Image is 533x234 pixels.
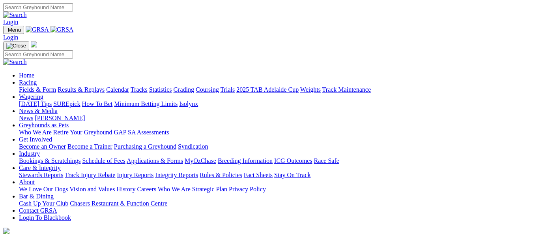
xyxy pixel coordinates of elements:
[19,136,52,143] a: Get Involved
[3,11,27,19] img: Search
[314,157,339,164] a: Race Safe
[117,172,153,178] a: Injury Reports
[19,172,63,178] a: Stewards Reports
[185,157,216,164] a: MyOzChase
[244,172,273,178] a: Fact Sheets
[53,100,80,107] a: SUREpick
[67,143,112,150] a: Become a Trainer
[174,86,194,93] a: Grading
[19,93,43,100] a: Wagering
[3,34,18,41] a: Login
[19,122,69,128] a: Greyhounds as Pets
[19,86,56,93] a: Fields & Form
[19,186,68,192] a: We Love Our Dogs
[200,172,242,178] a: Rules & Policies
[19,143,66,150] a: Become an Owner
[31,41,37,47] img: logo-grsa-white.png
[19,129,52,136] a: Who We Are
[3,19,18,25] a: Login
[19,164,61,171] a: Care & Integrity
[19,200,530,207] div: Bar & Dining
[58,86,105,93] a: Results & Replays
[19,72,34,79] a: Home
[116,186,135,192] a: History
[236,86,299,93] a: 2025 TAB Adelaide Cup
[192,186,227,192] a: Strategic Plan
[196,86,219,93] a: Coursing
[19,129,530,136] div: Greyhounds as Pets
[19,193,54,200] a: Bar & Dining
[69,186,115,192] a: Vision and Values
[137,186,156,192] a: Careers
[3,26,24,34] button: Toggle navigation
[19,115,530,122] div: News & Media
[179,100,198,107] a: Isolynx
[155,172,198,178] a: Integrity Reports
[3,50,73,58] input: Search
[19,157,80,164] a: Bookings & Scratchings
[50,26,74,33] img: GRSA
[114,143,176,150] a: Purchasing a Greyhound
[322,86,371,93] a: Track Maintenance
[19,79,37,86] a: Racing
[106,86,129,93] a: Calendar
[149,86,172,93] a: Statistics
[218,157,273,164] a: Breeding Information
[274,172,310,178] a: Stay On Track
[8,27,21,33] span: Menu
[220,86,235,93] a: Trials
[19,100,52,107] a: [DATE] Tips
[19,115,33,121] a: News
[19,186,530,193] div: About
[114,100,178,107] a: Minimum Betting Limits
[19,207,57,214] a: Contact GRSA
[19,200,68,207] a: Cash Up Your Club
[274,157,312,164] a: ICG Outcomes
[26,26,49,33] img: GRSA
[35,115,85,121] a: [PERSON_NAME]
[19,150,40,157] a: Industry
[19,86,530,93] div: Racing
[19,179,35,185] a: About
[178,143,208,150] a: Syndication
[19,143,530,150] div: Get Involved
[82,157,125,164] a: Schedule of Fees
[114,129,169,136] a: GAP SA Assessments
[19,108,58,114] a: News & Media
[131,86,148,93] a: Tracks
[127,157,183,164] a: Applications & Forms
[3,228,9,234] img: logo-grsa-white.png
[19,157,530,164] div: Industry
[3,3,73,11] input: Search
[65,172,115,178] a: Track Injury Rebate
[3,42,29,50] button: Toggle navigation
[229,186,266,192] a: Privacy Policy
[82,100,113,107] a: How To Bet
[70,200,167,207] a: Chasers Restaurant & Function Centre
[6,43,26,49] img: Close
[19,172,530,179] div: Care & Integrity
[53,129,112,136] a: Retire Your Greyhound
[158,186,191,192] a: Who We Are
[3,58,27,66] img: Search
[19,100,530,108] div: Wagering
[300,86,321,93] a: Weights
[19,214,71,221] a: Login To Blackbook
